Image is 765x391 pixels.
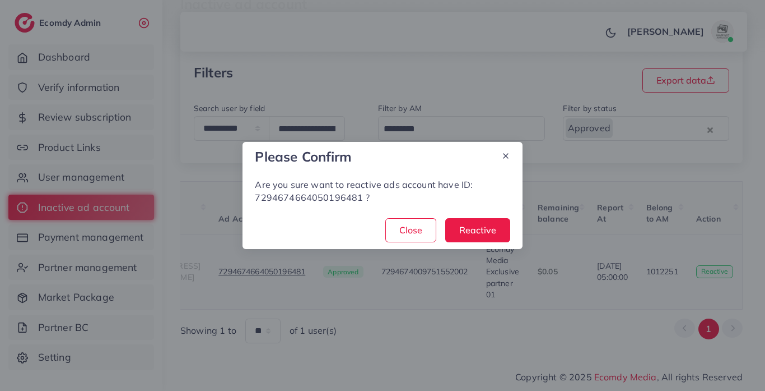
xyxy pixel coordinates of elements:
span: Reactive [459,224,496,236]
h3: Please Confirm [255,149,352,165]
button: Reactive [445,218,510,242]
button: Close [385,218,436,242]
span: Close [399,224,422,236]
div: Are you sure want to reactive ads account have ID: 7294674664050196481 ? [255,178,510,204]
